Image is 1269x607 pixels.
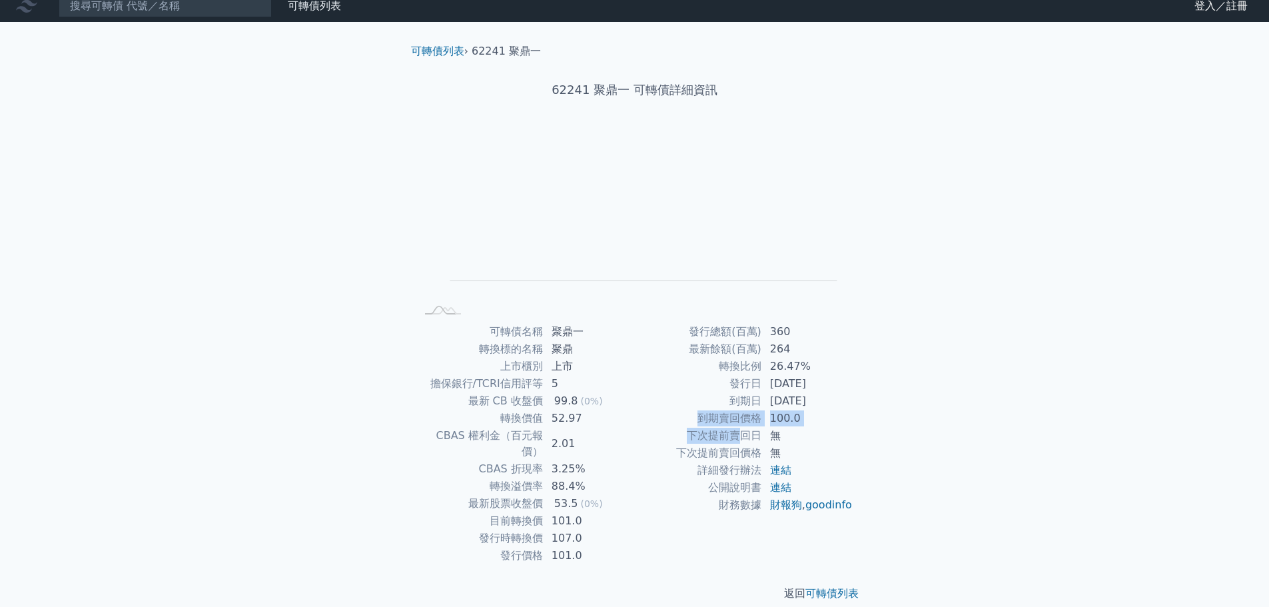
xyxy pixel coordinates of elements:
[544,547,635,564] td: 101.0
[411,45,464,57] a: 可轉債列表
[635,358,762,375] td: 轉換比例
[544,512,635,530] td: 101.0
[472,43,541,59] li: 62241 聚鼎一
[762,444,853,462] td: 無
[552,393,581,409] div: 99.8
[416,547,544,564] td: 發行價格
[580,498,602,509] span: (0%)
[438,141,837,301] g: Chart
[544,478,635,495] td: 88.4%
[400,586,869,602] p: 返回
[552,496,581,512] div: 53.5
[416,427,544,460] td: CBAS 權利金（百元報價）
[762,323,853,340] td: 360
[762,340,853,358] td: 264
[635,444,762,462] td: 下次提前賣回價格
[635,392,762,410] td: 到期日
[544,358,635,375] td: 上市
[580,396,602,406] span: (0%)
[762,375,853,392] td: [DATE]
[544,323,635,340] td: 聚鼎一
[544,375,635,392] td: 5
[635,375,762,392] td: 發行日
[635,340,762,358] td: 最新餘額(百萬)
[411,43,468,59] li: ›
[762,496,853,514] td: ,
[762,427,853,444] td: 無
[544,460,635,478] td: 3.25%
[416,495,544,512] td: 最新股票收盤價
[635,323,762,340] td: 發行總額(百萬)
[544,340,635,358] td: 聚鼎
[635,410,762,427] td: 到期賣回價格
[416,392,544,410] td: 最新 CB 收盤價
[805,587,859,600] a: 可轉債列表
[635,427,762,444] td: 下次提前賣回日
[770,498,802,511] a: 財報狗
[416,478,544,495] td: 轉換溢價率
[544,410,635,427] td: 52.97
[635,496,762,514] td: 財務數據
[416,375,544,392] td: 擔保銀行/TCRI信用評等
[544,427,635,460] td: 2.01
[544,530,635,547] td: 107.0
[416,512,544,530] td: 目前轉換價
[762,392,853,410] td: [DATE]
[416,340,544,358] td: 轉換標的名稱
[805,498,852,511] a: goodinfo
[416,410,544,427] td: 轉換價值
[762,410,853,427] td: 100.0
[635,462,762,479] td: 詳細發行辦法
[416,530,544,547] td: 發行時轉換價
[416,323,544,340] td: 可轉債名稱
[762,358,853,375] td: 26.47%
[770,464,791,476] a: 連結
[400,81,869,99] h1: 62241 聚鼎一 可轉債詳細資訊
[416,460,544,478] td: CBAS 折現率
[770,481,791,494] a: 連結
[416,358,544,375] td: 上市櫃別
[635,479,762,496] td: 公開說明書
